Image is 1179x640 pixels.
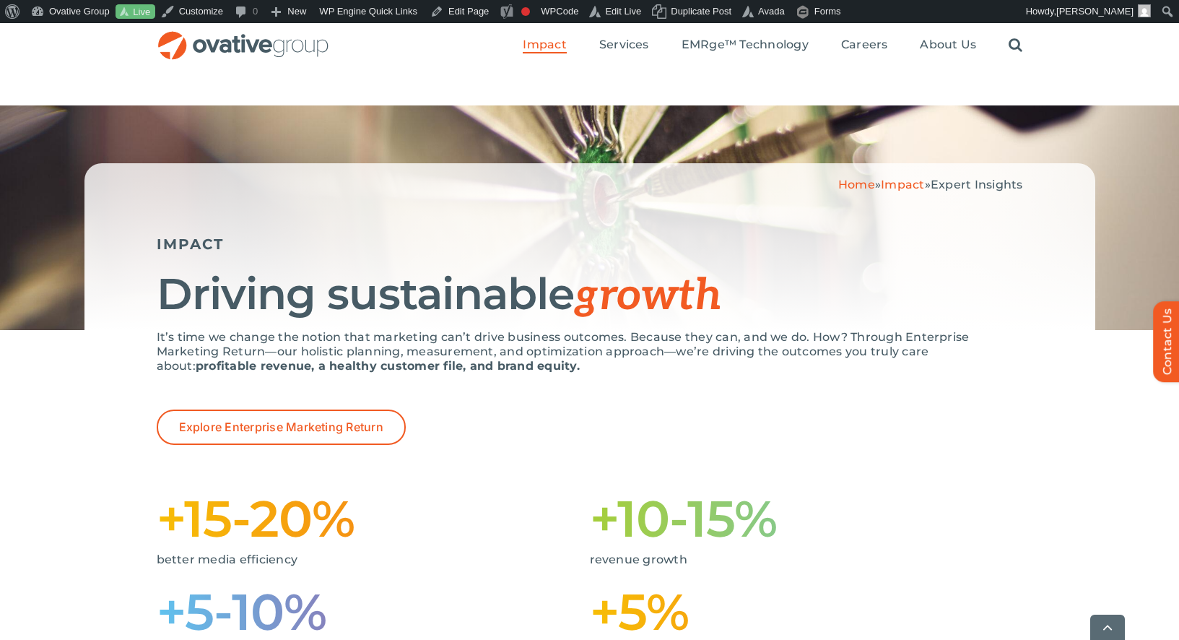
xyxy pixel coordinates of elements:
div: Focus keyphrase not set [521,7,530,16]
a: OG_Full_horizontal_RGB [157,30,330,43]
nav: Menu [523,22,1022,69]
a: Careers [841,38,888,53]
a: Home [838,178,875,191]
h5: IMPACT [157,235,1023,253]
span: growth [574,270,721,322]
p: It’s time we change the notion that marketing can’t drive business outcomes. Because they can, an... [157,330,1023,373]
span: Explore Enterprise Marketing Return [179,420,383,434]
span: Services [599,38,649,52]
a: Impact [881,178,924,191]
span: Expert Insights [931,178,1023,191]
span: » » [838,178,1023,191]
h1: +5-10% [157,589,590,635]
h1: +10-15% [590,496,1023,542]
span: About Us [920,38,976,52]
span: Careers [841,38,888,52]
a: Impact [523,38,566,53]
p: revenue growth [590,553,1001,567]
a: Live [116,4,155,20]
a: Explore Enterprise Marketing Return [157,410,406,445]
span: EMRge™ Technology [682,38,809,52]
h1: Driving sustainable [157,271,1023,319]
a: EMRge™ Technology [682,38,809,53]
strong: profitable revenue, a healthy customer file, and brand equity. [196,359,580,373]
a: Search [1009,38,1022,53]
span: Impact [523,38,566,52]
a: Services [599,38,649,53]
p: better media efficiency [157,553,568,567]
h1: +5% [590,589,1023,635]
h1: +15-20% [157,496,590,542]
span: [PERSON_NAME] [1056,6,1134,17]
a: About Us [920,38,976,53]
